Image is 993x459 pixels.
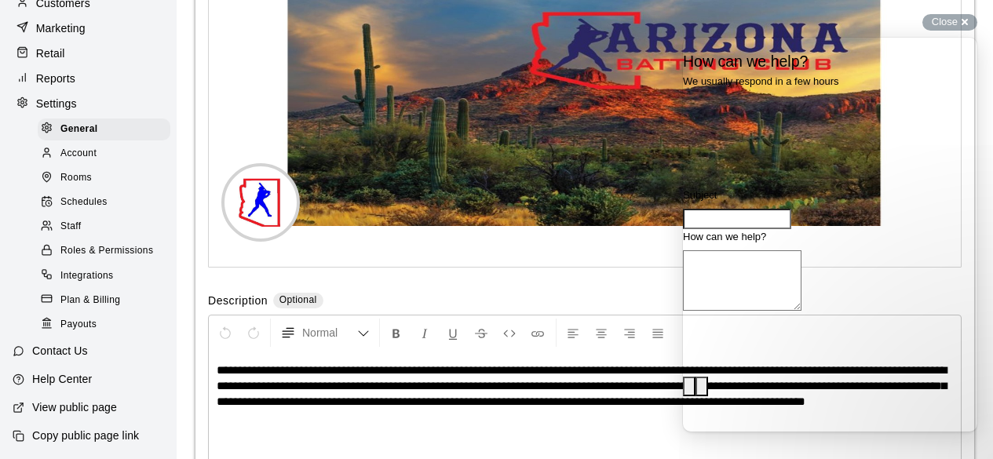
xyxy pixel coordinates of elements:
[212,319,239,347] button: Undo
[683,38,977,432] iframe: Help Scout Beacon - Live Chat, Contact Form, and Knowledge Base
[13,42,164,65] a: Retail
[32,343,88,359] p: Contact Us
[38,117,177,141] a: General
[38,312,177,337] a: Payouts
[922,14,977,31] button: Close
[38,216,170,238] div: Staff
[383,319,410,347] button: Format Bold
[36,71,75,86] p: Reports
[32,399,117,415] p: View public page
[36,20,86,36] p: Marketing
[60,170,92,186] span: Rooms
[60,243,153,259] span: Roles & Permissions
[496,319,523,347] button: Insert Code
[38,264,177,288] a: Integrations
[38,239,177,264] a: Roles & Permissions
[38,143,170,165] div: Account
[38,265,170,287] div: Integrations
[644,319,671,347] button: Justify Align
[240,319,267,347] button: Redo
[38,215,177,239] a: Staff
[60,195,108,210] span: Schedules
[38,118,170,140] div: General
[38,314,170,336] div: Payouts
[32,371,92,387] p: Help Center
[13,67,164,90] a: Reports
[38,240,170,262] div: Roles & Permissions
[32,428,139,443] p: Copy public page link
[60,293,120,308] span: Plan & Billing
[524,319,551,347] button: Insert Link
[588,319,615,347] button: Center Align
[411,319,438,347] button: Format Italics
[208,293,268,311] label: Description
[13,92,164,115] a: Settings
[932,16,958,27] span: Close
[560,319,586,347] button: Left Align
[38,141,177,166] a: Account
[38,191,170,213] div: Schedules
[440,319,466,347] button: Format Underline
[38,191,177,215] a: Schedules
[60,219,81,235] span: Staff
[279,294,317,305] span: Optional
[36,96,77,111] p: Settings
[302,325,357,341] span: Normal
[468,319,495,347] button: Format Strikethrough
[60,122,98,137] span: General
[13,16,164,40] a: Marketing
[60,268,114,284] span: Integrations
[38,167,170,189] div: Rooms
[38,290,170,311] div: Plan & Billing
[36,46,65,61] p: Retail
[616,319,643,347] button: Right Align
[60,146,97,162] span: Account
[38,166,177,191] a: Rooms
[274,319,376,347] button: Formatting Options
[60,317,97,333] span: Payouts
[38,288,177,312] a: Plan & Billing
